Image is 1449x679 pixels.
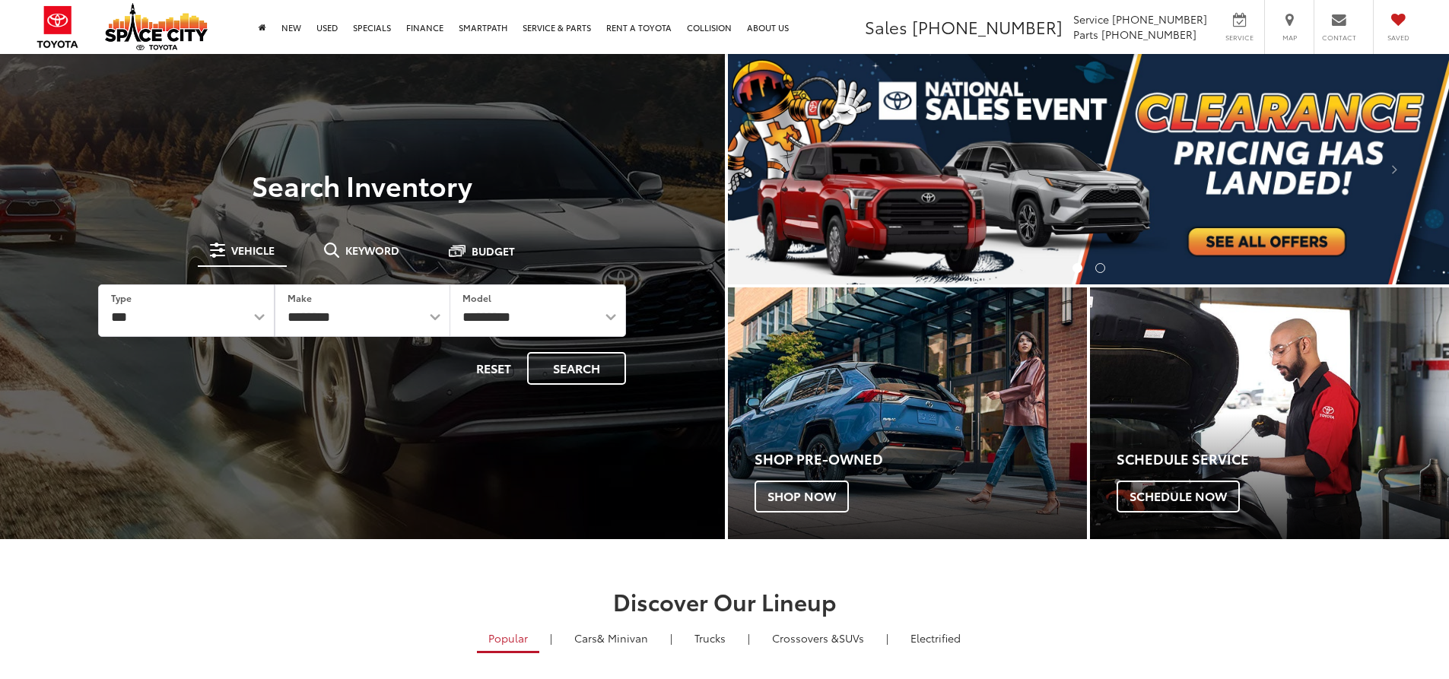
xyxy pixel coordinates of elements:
li: Go to slide number 2. [1095,263,1105,273]
h4: Shop Pre-Owned [755,452,1087,467]
li: Go to slide number 1. [1072,263,1082,273]
label: Model [462,291,491,304]
a: Shop Pre-Owned Shop Now [728,287,1087,539]
a: Electrified [899,625,972,651]
a: Schedule Service Schedule Now [1090,287,1449,539]
h4: Schedule Service [1117,452,1449,467]
label: Type [111,291,132,304]
h3: Search Inventory [64,170,661,200]
a: SUVs [761,625,875,651]
span: Saved [1381,33,1415,43]
li: | [882,630,892,646]
label: Make [288,291,312,304]
span: Shop Now [755,481,849,512]
span: Vehicle [231,245,275,255]
a: Trucks [683,625,737,651]
span: Crossovers & [772,630,839,646]
span: Service [1222,33,1257,43]
li: | [744,630,754,646]
span: Sales [865,14,907,39]
button: Click to view next picture. [1341,84,1449,254]
span: Map [1273,33,1306,43]
h2: Discover Our Lineup [189,589,1261,614]
span: Keyword [345,245,399,255]
span: & Minivan [597,630,648,646]
span: Contact [1322,33,1356,43]
span: Schedule Now [1117,481,1240,512]
button: Search [527,352,626,385]
span: [PHONE_NUMBER] [1101,27,1196,42]
li: | [546,630,556,646]
span: Budget [472,246,515,256]
img: Space City Toyota [105,3,208,50]
a: Popular [477,625,539,653]
li: | [666,630,676,646]
a: Cars [563,625,659,651]
div: Toyota [728,287,1087,539]
button: Click to view previous picture. [728,84,836,254]
button: Reset [463,352,524,385]
span: [PHONE_NUMBER] [1112,11,1207,27]
span: Parts [1073,27,1098,42]
span: Service [1073,11,1109,27]
div: Toyota [1090,287,1449,539]
span: [PHONE_NUMBER] [912,14,1063,39]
